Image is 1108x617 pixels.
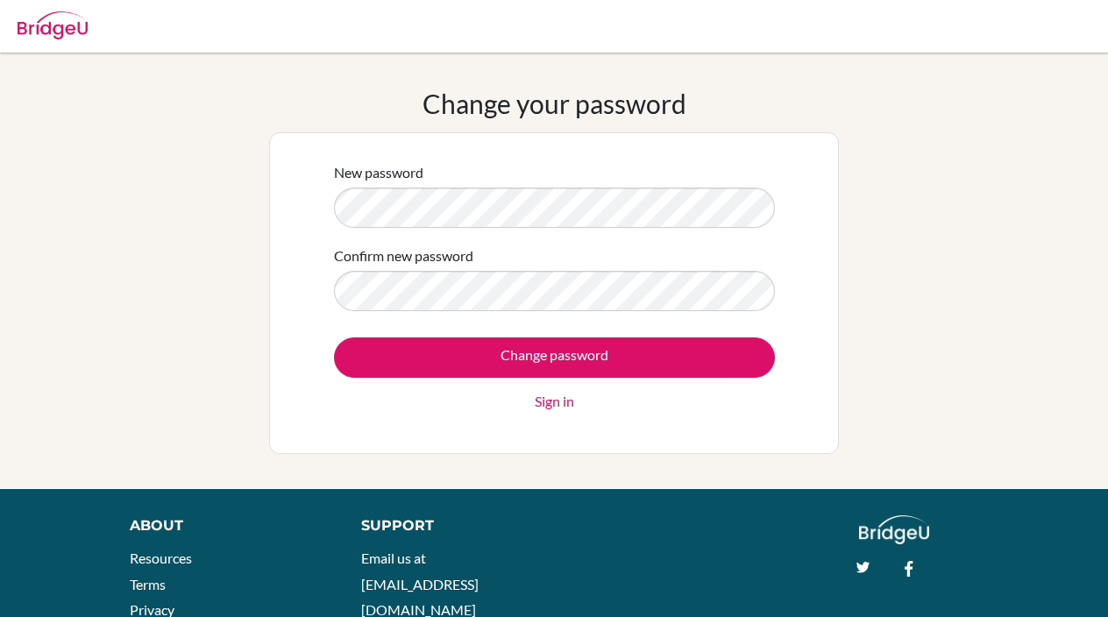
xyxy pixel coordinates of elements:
div: About [130,515,323,536]
div: Support [361,515,536,536]
label: New password [334,162,423,183]
img: Bridge-U [18,11,88,39]
a: Terms [130,576,166,592]
input: Change password [334,337,775,378]
label: Confirm new password [334,245,473,266]
img: logo_white@2x-f4f0deed5e89b7ecb1c2cc34c3e3d731f90f0f143d5ea2071677605dd97b5244.png [859,515,930,544]
a: Resources [130,550,192,566]
a: Sign in [535,391,574,412]
h1: Change your password [423,88,686,119]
